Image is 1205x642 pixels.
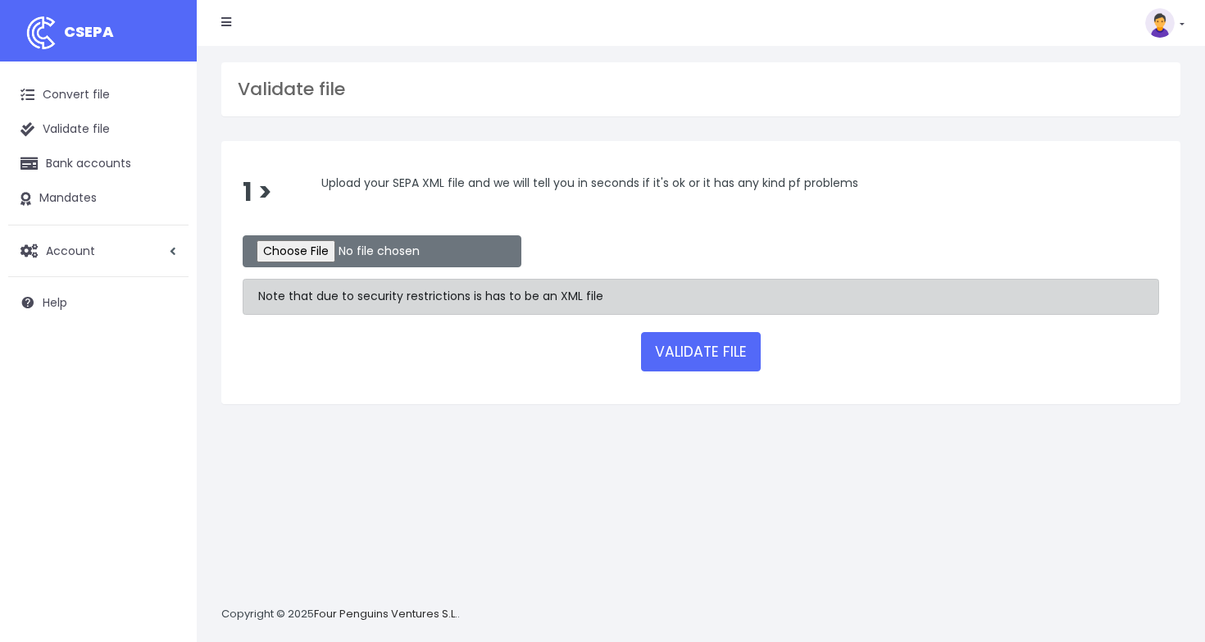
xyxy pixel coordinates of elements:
a: Help [8,285,189,320]
a: Convert file [8,78,189,112]
a: Bank accounts [8,147,189,181]
img: logo [20,12,61,53]
span: Help [43,294,67,310]
h3: Validate file [238,79,1164,100]
span: CSEPA [64,21,114,42]
p: Copyright © 2025 . [221,606,460,623]
button: VALIDATE FILE [641,332,761,371]
a: Four Penguins Ventures S.L. [314,606,457,622]
span: 1 > [243,175,272,210]
span: Account [46,242,95,258]
img: profile [1145,8,1175,38]
a: Mandates [8,181,189,216]
span: Upload your SEPA XML file and we will tell you in seconds if it's ok or it has any kind pf problems [321,175,858,191]
a: Account [8,234,189,268]
a: Validate file [8,112,189,147]
div: Note that due to security restrictions is has to be an XML file [243,279,1159,315]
